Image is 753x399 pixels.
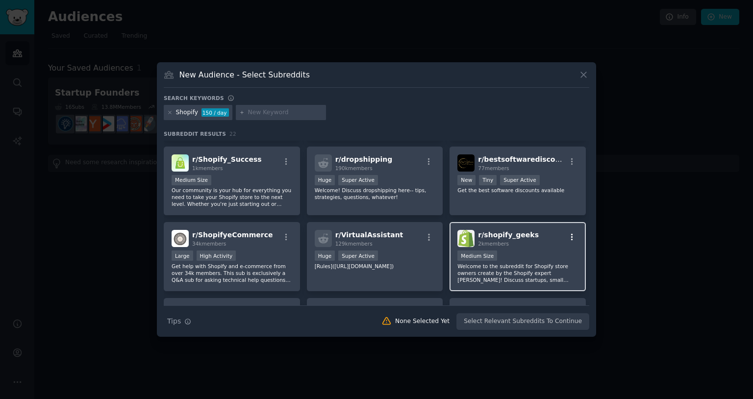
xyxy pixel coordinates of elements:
div: Super Active [338,250,378,261]
span: 190k members [335,165,373,171]
div: High Activity [197,250,236,261]
div: Large [172,250,193,261]
p: Get the best software discounts available [457,187,578,194]
span: r/ bestsoftwarediscounts [478,155,572,163]
div: Medium Size [457,250,497,261]
span: r/ shopify_geeks [478,231,539,239]
div: Super Active [338,175,378,185]
h3: Search keywords [164,95,224,101]
span: Tips [167,316,181,326]
span: 77 members [478,165,509,171]
span: Subreddit Results [164,130,226,137]
p: Our community is your hub for everything you need to take your Shopify store to the next level. W... [172,187,292,207]
p: Welcome! Discuss dropshipping here-- tips, strategies, questions, whatever! [315,187,435,200]
div: Shopify [176,108,199,117]
span: 34k members [192,241,226,247]
span: r/ dropshipping [335,155,393,163]
img: Shopify_Success [172,154,189,172]
div: Medium Size [172,175,211,185]
img: shopify_geeks [457,230,475,247]
div: Super Active [500,175,540,185]
span: r/ ShopifyeCommerce [192,231,273,239]
span: 1k members [192,165,223,171]
div: Tiny [479,175,497,185]
span: r/ Shopify_Success [192,155,262,163]
button: Tips [164,313,195,330]
div: 150 / day [201,108,229,117]
p: Get help with Shopify and e-commerce from over 34k members. This sub is exclusively a Q&A sub for... [172,263,292,283]
div: None Selected Yet [395,317,450,326]
div: Huge [315,250,335,261]
span: 2k members [478,241,509,247]
div: New [457,175,476,185]
span: 129k members [335,241,373,247]
img: bestsoftwarediscounts [457,154,475,172]
span: 22 [229,131,236,137]
p: [Rules]([URL][DOMAIN_NAME]) [315,263,435,270]
h3: New Audience - Select Subreddits [179,70,310,80]
div: Huge [315,175,335,185]
p: Welcome to the subreddit for Shopify store owners create by the Shopify expert [PERSON_NAME]! Dis... [457,263,578,283]
span: r/ VirtualAssistant [335,231,403,239]
img: ShopifyeCommerce [172,230,189,247]
input: New Keyword [248,108,323,117]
